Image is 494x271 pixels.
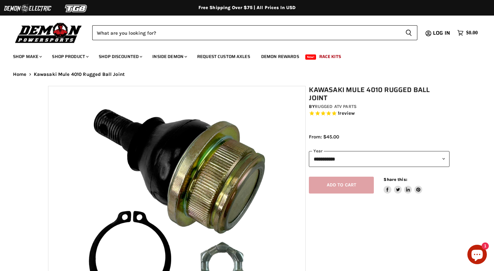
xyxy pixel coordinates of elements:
[192,50,255,63] a: Request Custom Axles
[147,50,191,63] a: Inside Demon
[466,30,478,36] span: $0.00
[8,47,476,63] ul: Main menu
[384,177,422,194] aside: Share this:
[94,50,146,63] a: Shop Discounted
[13,21,84,44] img: Demon Powersports
[339,111,355,116] span: review
[400,25,417,40] button: Search
[309,86,449,102] h1: Kawasaki Mule 4010 Rugged Ball Joint
[47,50,93,63] a: Shop Product
[338,111,355,116] span: 1 reviews
[315,104,357,109] a: Rugged ATV Parts
[454,28,481,38] a: $0.00
[384,177,407,182] span: Share this:
[433,29,450,37] span: Log in
[314,50,346,63] a: Race Kits
[34,72,125,77] span: Kawasaki Mule 4010 Rugged Ball Joint
[8,50,46,63] a: Shop Make
[3,2,52,15] img: Demon Electric Logo 2
[256,50,304,63] a: Demon Rewards
[52,2,101,15] img: TGB Logo 2
[309,103,449,110] div: by
[92,25,400,40] input: Search
[309,110,449,117] span: Rated 5.0 out of 5 stars 1 reviews
[309,134,339,140] span: From: $45.00
[92,25,417,40] form: Product
[13,72,27,77] a: Home
[305,54,316,60] span: New!
[465,245,489,266] inbox-online-store-chat: Shopify online store chat
[430,30,454,36] a: Log in
[309,151,449,167] select: year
